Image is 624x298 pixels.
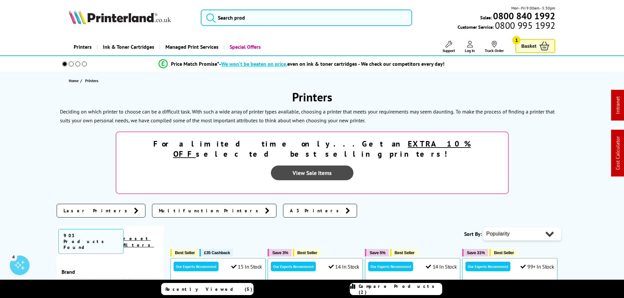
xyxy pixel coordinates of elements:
li: modal_Promise [53,58,550,70]
button: £35 Cashback [199,249,233,256]
div: 99+ In Stock [520,263,554,270]
span: Laser Printers [64,207,131,214]
span: £35 Cashback [204,250,230,255]
a: 0800 840 1992 [492,13,555,19]
span: Save 3% [272,250,288,255]
span: Sort By: [464,231,482,237]
a: Managed Print Services [159,39,223,55]
button: Save 31% [462,249,488,256]
img: Printerland Logo [69,10,171,24]
span: Compare Products (2) [359,283,442,295]
span: Mon - Fri 9:00am - 5:30pm [511,5,555,11]
a: Log In [465,41,475,53]
span: We won’t be beaten on price, [221,61,287,67]
a: Multifunction Printers [152,204,276,218]
a: Laser Printers [57,204,145,218]
span: Customer Service: [458,22,555,30]
a: Recently Viewed (5) [161,283,254,295]
a: Printers [69,39,97,55]
button: Best Seller [489,249,517,256]
button: Save 5% [365,249,388,256]
span: Printers [85,78,98,83]
a: Support [443,41,455,53]
div: - even on ink & toner cartridges - We check our competitors every day! [219,61,444,67]
a: Printerland Logo [69,10,193,26]
a: Special Offers [223,39,266,55]
span: Multifunction Printers [159,207,262,214]
span: Basket [521,42,536,50]
a: View Sale Items [271,166,353,180]
a: Track Order [485,41,504,53]
span: 1 [512,36,520,44]
span: Price Match Promise* [171,61,219,67]
a: Basket 1 [515,39,555,53]
span: Best Seller [175,250,195,255]
u: EXTRA 10% OFF [173,139,471,159]
span: Save 5% [369,250,385,255]
span: Support [443,48,455,53]
span: 0800 995 1992 [494,22,555,28]
div: Our Experts Recommend [465,262,510,271]
div: 4 [10,253,17,260]
div: Our Experts Recommend [368,262,413,271]
span: Best Seller [297,250,317,255]
span: Best Seller [395,250,415,255]
p: Deciding on which printer to choose can be a difficult task. With such a wide array of printer ty... [60,108,454,115]
span: Best Seller [494,250,514,255]
a: Cost Calculator [615,136,621,170]
button: Best Seller [293,249,321,256]
b: 0800 840 1992 [493,10,555,22]
div: Our Experts Recommend [174,262,218,271]
span: Sales: [480,14,492,21]
span: A3 Printers [290,207,342,214]
a: Ink & Toner Cartridges [97,39,159,55]
a: A3 Printers [283,204,357,218]
span: 903 Products Found [58,229,124,254]
a: Home [69,77,80,84]
div: 14 In Stock [329,263,359,270]
button: Best Seller [390,249,418,256]
p: To make the process of finding a printer that suits your own personal needs, we have compiled som... [60,108,555,124]
a: Intranet [615,96,621,114]
a: reset filters [123,236,154,248]
button: Save 3% [268,249,291,256]
span: Brand [62,269,159,275]
h1: Printers [57,89,568,105]
span: Log In [465,48,475,53]
span: Save 31% [467,250,485,255]
button: Best Seller [170,249,198,256]
a: Compare Products (2) [350,283,442,295]
span: Recently Viewed (5) [165,286,253,292]
strong: For a limited time only...Get an selected best selling printers! [153,139,471,159]
input: Search prod [201,9,412,26]
div: Our Experts Recommend [271,262,316,271]
div: 14 In Stock [426,263,457,270]
div: 15 In Stock [231,263,262,270]
span: Ink & Toner Cartridges [103,39,154,55]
